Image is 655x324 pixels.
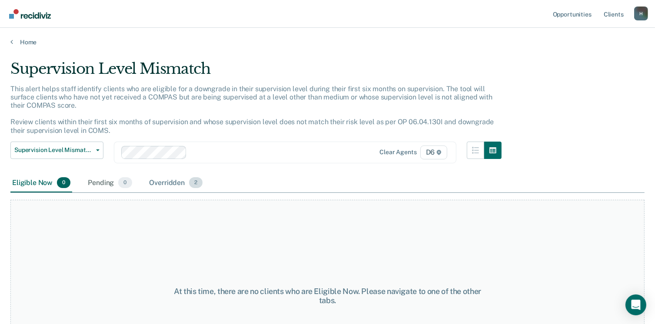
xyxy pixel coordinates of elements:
div: H [634,7,648,20]
div: Overridden2 [148,174,205,193]
span: 0 [118,177,132,188]
a: Home [10,38,645,46]
img: Recidiviz [9,9,51,19]
button: Supervision Level Mismatch [10,142,103,159]
div: Eligible Now0 [10,174,72,193]
span: 0 [57,177,70,188]
div: At this time, there are no clients who are Eligible Now. Please navigate to one of the other tabs. [169,287,486,305]
span: Supervision Level Mismatch [14,146,93,154]
span: D6 [420,145,448,159]
p: This alert helps staff identify clients who are eligible for a downgrade in their supervision lev... [10,85,494,135]
button: Profile dropdown button [634,7,648,20]
div: Open Intercom Messenger [625,294,646,315]
div: Pending0 [86,174,133,193]
span: 2 [189,177,203,188]
div: Supervision Level Mismatch [10,60,502,85]
div: Clear agents [379,149,416,156]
